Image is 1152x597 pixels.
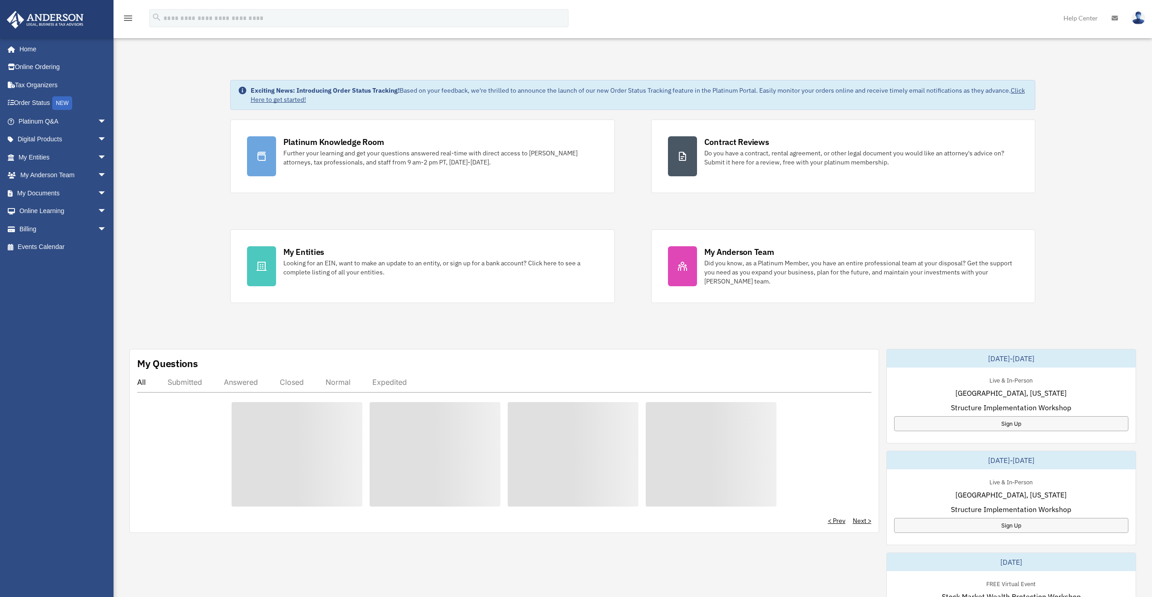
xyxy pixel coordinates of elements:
[52,96,72,110] div: NEW
[704,136,769,148] div: Contract Reviews
[704,149,1019,167] div: Do you have a contract, rental agreement, or other legal document you would like an attorney's ad...
[251,86,1025,104] a: Click Here to get started!
[251,86,1028,104] div: Based on your feedback, we're thrilled to announce the launch of our new Order Status Tracking fe...
[98,130,116,149] span: arrow_drop_down
[955,388,1067,398] span: [GEOGRAPHIC_DATA], [US_STATE]
[651,229,1036,303] a: My Anderson Team Did you know, as a Platinum Member, you have an entire professional team at your...
[6,94,120,113] a: Order StatusNEW
[894,416,1128,431] a: Sign Up
[6,220,120,238] a: Billingarrow_drop_down
[4,11,86,29] img: Anderson Advisors Platinum Portal
[951,402,1071,413] span: Structure Implementation Workshop
[152,12,162,22] i: search
[123,16,133,24] a: menu
[6,76,120,94] a: Tax Organizers
[955,489,1067,500] span: [GEOGRAPHIC_DATA], [US_STATE]
[168,378,202,387] div: Submitted
[951,504,1071,515] span: Structure Implementation Workshop
[6,112,120,130] a: Platinum Q&Aarrow_drop_down
[6,184,120,202] a: My Documentsarrow_drop_down
[6,166,120,184] a: My Anderson Teamarrow_drop_down
[137,357,198,370] div: My Questions
[283,259,598,277] div: Looking for an EIN, want to make an update to an entity, or sign up for a bank account? Click her...
[887,451,1136,469] div: [DATE]-[DATE]
[283,149,598,167] div: Further your learning and get your questions answered real-time with direct access to [PERSON_NAM...
[6,238,120,256] a: Events Calendar
[887,349,1136,368] div: [DATE]-[DATE]
[230,229,615,303] a: My Entities Looking for an EIN, want to make an update to an entity, or sign up for a bank accoun...
[6,202,120,220] a: Online Learningarrow_drop_down
[704,246,774,258] div: My Anderson Team
[651,119,1036,193] a: Contract Reviews Do you have a contract, rental agreement, or other legal document you would like...
[982,477,1040,486] div: Live & In-Person
[98,166,116,185] span: arrow_drop_down
[6,130,120,149] a: Digital Productsarrow_drop_down
[137,378,146,387] div: All
[224,378,258,387] div: Answered
[6,40,116,58] a: Home
[98,202,116,221] span: arrow_drop_down
[894,518,1128,533] a: Sign Up
[372,378,407,387] div: Expedited
[98,184,116,203] span: arrow_drop_down
[98,112,116,131] span: arrow_drop_down
[251,86,400,95] strong: Exciting News: Introducing Order Status Tracking!
[828,516,845,525] a: < Prev
[283,136,384,148] div: Platinum Knowledge Room
[6,58,120,76] a: Online Ordering
[98,148,116,167] span: arrow_drop_down
[853,516,871,525] a: Next >
[982,375,1040,384] div: Live & In-Person
[887,553,1136,571] div: [DATE]
[1132,11,1145,25] img: User Pic
[123,13,133,24] i: menu
[704,259,1019,286] div: Did you know, as a Platinum Member, you have an entire professional team at your disposal? Get th...
[280,378,304,387] div: Closed
[283,246,324,258] div: My Entities
[6,148,120,166] a: My Entitiesarrow_drop_down
[979,578,1043,588] div: FREE Virtual Event
[98,220,116,239] span: arrow_drop_down
[326,378,351,387] div: Normal
[230,119,615,193] a: Platinum Knowledge Room Further your learning and get your questions answered real-time with dire...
